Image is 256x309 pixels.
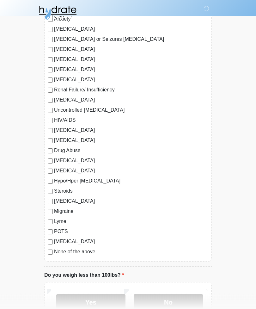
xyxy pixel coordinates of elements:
[48,27,53,32] input: [MEDICAL_DATA]
[54,137,208,145] label: [MEDICAL_DATA]
[48,179,53,184] input: Hypo/Hper [MEDICAL_DATA]
[54,56,208,64] label: [MEDICAL_DATA]
[54,127,208,134] label: [MEDICAL_DATA]
[48,189,53,194] input: Steroids
[48,98,53,103] input: [MEDICAL_DATA]
[54,66,208,74] label: [MEDICAL_DATA]
[48,250,53,255] input: None of the above
[54,248,208,256] label: None of the above
[54,147,208,155] label: Drug Abuse
[48,58,53,63] input: [MEDICAL_DATA]
[54,46,208,53] label: [MEDICAL_DATA]
[48,47,53,53] input: [MEDICAL_DATA]
[48,37,53,42] input: [MEDICAL_DATA] or Seizures [MEDICAL_DATA]
[54,117,208,124] label: HIV/AIDS
[54,107,208,114] label: Uncontrolled [MEDICAL_DATA]
[48,118,53,123] input: HIV/AIDS
[48,240,53,245] input: [MEDICAL_DATA]
[54,26,208,33] label: [MEDICAL_DATA]
[54,218,208,226] label: Lyme
[48,139,53,144] input: [MEDICAL_DATA]
[48,219,53,225] input: Lyme
[54,36,208,43] label: [MEDICAL_DATA] or Seizures [MEDICAL_DATA]
[48,149,53,154] input: Drug Abuse
[54,167,208,175] label: [MEDICAL_DATA]
[44,272,124,279] label: Do you weigh less than 100lbs?
[48,199,53,204] input: [MEDICAL_DATA]
[54,188,208,195] label: Steroids
[54,177,208,185] label: Hypo/Hper [MEDICAL_DATA]
[48,108,53,113] input: Uncontrolled [MEDICAL_DATA]
[54,238,208,246] label: [MEDICAL_DATA]
[38,5,77,21] img: Hydrate IV Bar - Fort Collins Logo
[48,230,53,235] input: POTS
[54,76,208,84] label: [MEDICAL_DATA]
[54,157,208,165] label: [MEDICAL_DATA]
[48,159,53,164] input: [MEDICAL_DATA]
[48,78,53,83] input: [MEDICAL_DATA]
[48,169,53,174] input: [MEDICAL_DATA]
[48,88,53,93] input: Renal Failure/ Insufficiency
[54,86,208,94] label: Renal Failure/ Insufficiency
[48,68,53,73] input: [MEDICAL_DATA]
[54,228,208,236] label: POTS
[54,208,208,215] label: Migraine
[54,198,208,205] label: [MEDICAL_DATA]
[54,96,208,104] label: [MEDICAL_DATA]
[48,128,53,133] input: [MEDICAL_DATA]
[48,209,53,214] input: Migraine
